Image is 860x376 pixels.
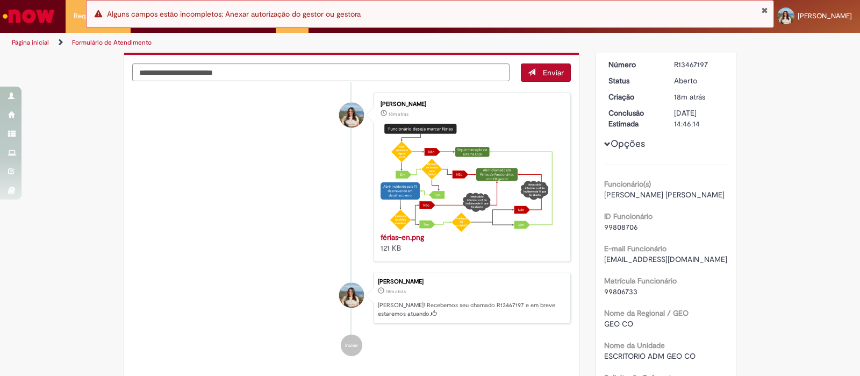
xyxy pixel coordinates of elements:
[600,108,666,129] dt: Conclusão Estimada
[604,190,725,200] span: [PERSON_NAME] [PERSON_NAME]
[386,288,406,295] time: 01/09/2025 10:46:11
[761,6,768,15] button: Fechar Notificação
[107,9,361,19] span: Alguns campos estão incompletos: Anexar autorização do gestor ou gestora
[521,63,571,82] button: Enviar
[604,276,677,286] b: Matrícula Funcionário
[389,111,408,117] span: 18m atrás
[72,38,152,47] a: Formulário de Atendimento
[386,288,406,295] span: 18m atrás
[543,68,564,77] span: Enviar
[132,273,571,324] li: Cecilia Menegol
[604,179,651,189] b: Funcionário(s)
[600,75,666,86] dt: Status
[604,340,665,350] b: Nome da Unidade
[378,279,565,285] div: [PERSON_NAME]
[674,91,724,102] div: 01/09/2025 10:46:11
[674,92,705,102] span: 18m atrás
[381,232,560,253] div: 121 KB
[674,59,724,70] div: R13467197
[604,222,638,232] span: 99808706
[604,319,633,329] span: GEO CO
[132,63,510,82] textarea: Digite sua mensagem aqui...
[381,232,424,242] a: férias-en.png
[74,11,111,22] span: Requisições
[132,82,571,367] ul: Histórico de tíquete
[604,244,666,253] b: E-mail Funcionário
[381,101,560,108] div: [PERSON_NAME]
[600,91,666,102] dt: Criação
[339,103,364,127] div: Cecilia Menegol
[604,211,653,221] b: ID Funcionário
[604,287,637,296] span: 99806733
[674,75,724,86] div: Aberto
[798,11,852,20] span: [PERSON_NAME]
[389,111,408,117] time: 01/09/2025 10:46:09
[12,38,49,47] a: Página inicial
[674,92,705,102] time: 01/09/2025 10:46:11
[8,33,565,53] ul: Trilhas de página
[604,308,689,318] b: Nome da Regional / GEO
[339,283,364,308] div: Cecilia Menegol
[1,5,56,27] img: ServiceNow
[600,59,666,70] dt: Número
[378,301,565,318] p: [PERSON_NAME]! Recebemos seu chamado R13467197 e em breve estaremos atuando.
[604,254,727,264] span: [EMAIL_ADDRESS][DOMAIN_NAME]
[674,108,724,129] div: [DATE] 14:46:14
[604,351,696,361] span: ESCRITORIO ADM GEO CO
